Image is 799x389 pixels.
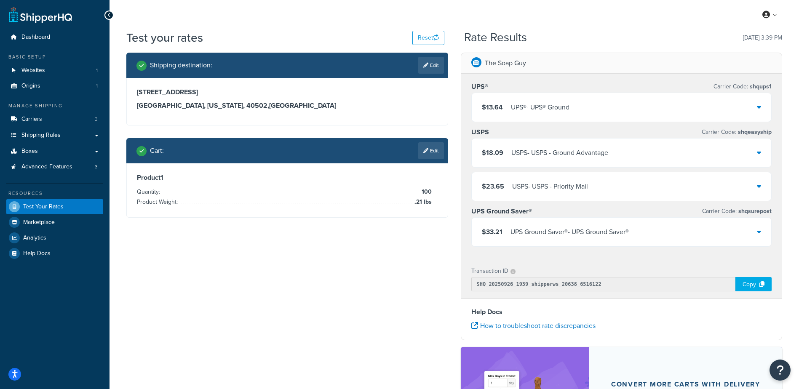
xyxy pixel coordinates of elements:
a: Shipping Rules [6,128,103,143]
span: $18.09 [482,148,503,157]
span: Dashboard [21,34,50,41]
span: shqups1 [748,82,772,91]
div: Copy [735,277,772,291]
span: Test Your Rates [23,203,64,210]
p: Carrier Code: [702,126,772,138]
span: Product Weight: [137,197,180,206]
a: Boxes [6,144,103,159]
a: Websites1 [6,63,103,78]
h3: UPS® [471,83,488,91]
div: UPS Ground Saver® - UPS Ground Saver® [510,226,629,238]
p: The Soap Guy [485,57,526,69]
div: Basic Setup [6,53,103,61]
span: $13.64 [482,102,503,112]
a: Advanced Features3 [6,159,103,175]
span: 1 [96,83,98,90]
a: Marketplace [6,215,103,230]
span: Websites [21,67,45,74]
a: Origins1 [6,78,103,94]
span: shqeasyship [736,128,772,136]
span: Analytics [23,234,46,242]
div: USPS - USPS - Ground Advantage [511,147,608,159]
span: .21 lbs [412,197,432,207]
h1: Test your rates [126,29,203,46]
span: Quantity: [137,187,162,196]
h2: Rate Results [464,31,527,44]
span: 3 [95,116,98,123]
li: Advanced Features [6,159,103,175]
h3: [STREET_ADDRESS] [137,88,438,96]
h3: UPS Ground Saver® [471,207,532,216]
span: 1 [96,67,98,74]
span: Boxes [21,148,38,155]
button: Open Resource Center [770,360,791,381]
p: Carrier Code: [713,81,772,93]
span: 3 [95,163,98,171]
a: Edit [418,142,444,159]
h3: [GEOGRAPHIC_DATA], [US_STATE], 40502 , [GEOGRAPHIC_DATA] [137,101,438,110]
span: Origins [21,83,40,90]
a: Carriers3 [6,112,103,127]
span: 100 [420,187,432,197]
p: Transaction ID [471,265,508,277]
span: Shipping Rules [21,132,61,139]
h3: Product 1 [137,173,438,182]
button: Reset [412,31,444,45]
a: Test Your Rates [6,199,103,214]
li: Carriers [6,112,103,127]
span: $23.65 [482,181,504,191]
p: [DATE] 3:39 PM [743,32,782,44]
span: shqsurepost [737,207,772,216]
div: UPS® - UPS® Ground [511,101,569,113]
a: How to troubleshoot rate discrepancies [471,321,596,330]
a: Dashboard [6,29,103,45]
div: Resources [6,190,103,197]
a: Help Docs [6,246,103,261]
span: $33.21 [482,227,502,237]
h2: Cart : [150,147,164,155]
a: Analytics [6,230,103,245]
h2: Shipping destination : [150,61,212,69]
a: Edit [418,57,444,74]
h4: Help Docs [471,307,772,317]
p: Carrier Code: [702,205,772,217]
h3: USPS [471,128,489,136]
li: Websites [6,63,103,78]
span: Marketplace [23,219,55,226]
span: Help Docs [23,250,51,257]
span: Carriers [21,116,42,123]
span: Advanced Features [21,163,72,171]
li: Origins [6,78,103,94]
div: USPS - USPS - Priority Mail [512,181,588,192]
div: Manage Shipping [6,102,103,109]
